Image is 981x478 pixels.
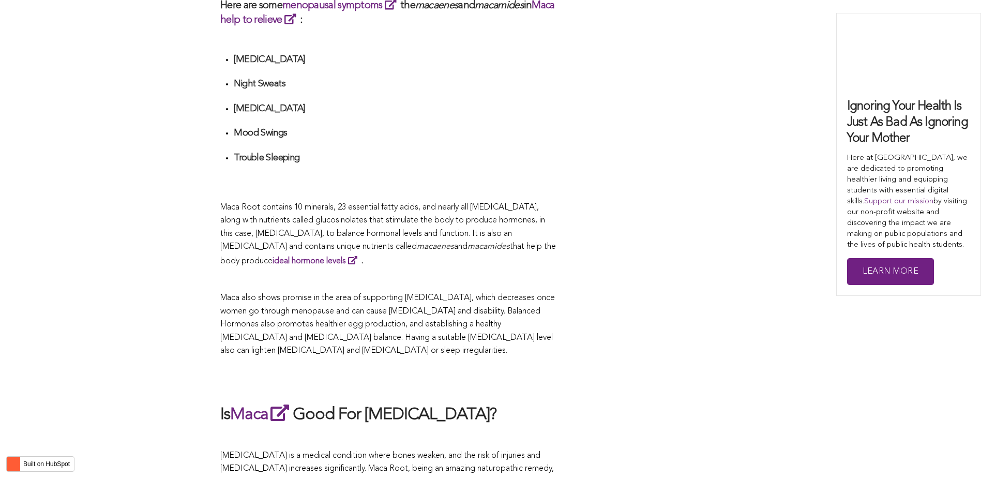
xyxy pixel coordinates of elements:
span: that help the body produce [220,243,556,265]
h4: Mood Swings [234,127,556,139]
button: Built on HubSpot [6,456,74,472]
img: HubSpot sprocket logo [7,458,19,470]
label: Built on HubSpot [19,457,74,471]
a: menopausal symptoms [282,1,400,11]
em: macaenes [415,1,458,11]
h4: Night Sweats [234,78,556,90]
em: macamides [475,1,524,11]
h4: Trouble Sleeping [234,152,556,164]
span: macaenes [417,243,454,251]
span: and [454,243,467,251]
span: Maca Root contains 10 minerals, 23 essential fatty acids, and nearly all [MEDICAL_DATA], along wi... [220,203,545,251]
h4: [MEDICAL_DATA] [234,54,556,66]
span: macamides [467,243,510,251]
iframe: Chat Widget [929,428,981,478]
a: ideal hormone levels [273,257,361,265]
h4: [MEDICAL_DATA] [234,103,556,115]
a: Maca help to relieve [220,1,555,25]
a: Maca [230,407,293,423]
span: Maca also shows promise in the area of supporting [MEDICAL_DATA], which decreases once women go t... [220,294,555,355]
strong: . [273,257,363,265]
a: Learn More [847,258,934,286]
h2: Is Good For [MEDICAL_DATA]? [220,402,556,426]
